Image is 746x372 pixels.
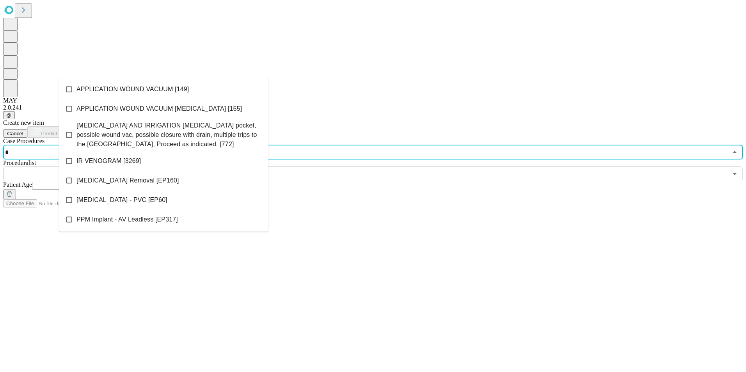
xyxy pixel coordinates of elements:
div: 2.0.241 [3,104,743,111]
span: [MEDICAL_DATA] Removal [EP160] [76,176,179,185]
button: Predict [27,126,63,138]
span: [MEDICAL_DATA] AND IRRIGATION [MEDICAL_DATA] pocket, possible wound vac, possible closure with dr... [76,121,262,149]
span: APPLICATION WOUND VACUUM [MEDICAL_DATA] [155] [76,104,242,113]
button: @ [3,111,15,119]
span: IR VENOGRAM [3269] [76,156,141,166]
span: Scheduled Procedure [3,138,44,144]
span: PPM Implant - AV Leadless [EP317] [76,215,178,224]
span: Predict [41,131,57,136]
button: Close [729,147,740,158]
span: [MEDICAL_DATA] - PVC [EP60] [76,195,167,205]
span: APPLICATION WOUND VACUUM [149] [76,85,189,94]
button: Open [729,168,740,179]
span: Create new item [3,119,44,126]
span: Proceduralist [3,159,36,166]
button: Cancel [3,129,27,138]
div: MAY [3,97,743,104]
span: @ [6,112,12,118]
span: Patient Age [3,181,32,188]
span: Cancel [7,131,23,136]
